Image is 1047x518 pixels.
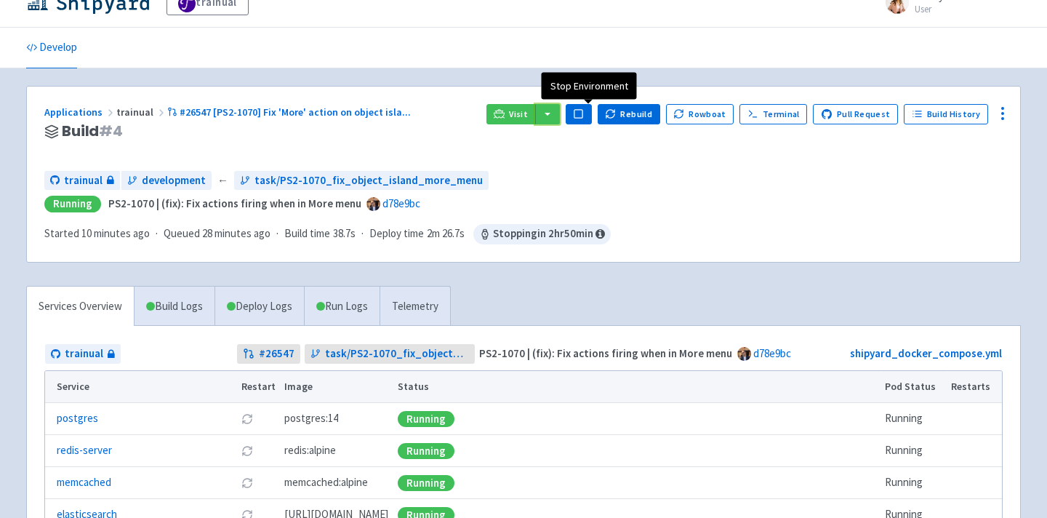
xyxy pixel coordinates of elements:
[167,105,413,119] a: #26547 [PS2-1070] Fix 'More' action on object isla...
[904,104,988,124] a: Build History
[880,403,947,435] td: Running
[284,442,336,459] span: redis:alpine
[241,413,253,425] button: Restart pod
[44,105,116,119] a: Applications
[369,226,424,242] span: Deploy time
[27,287,134,327] a: Services Overview
[44,171,120,191] a: trainual
[44,196,101,212] div: Running
[45,371,236,403] th: Service
[259,346,294,362] strong: # 26547
[57,410,98,427] a: postgres
[57,474,111,491] a: memcached
[241,477,253,489] button: Restart pod
[739,104,807,124] a: Terminal
[214,287,304,327] a: Deploy Logs
[427,226,465,242] span: 2m 26.7s
[284,474,368,491] span: memcached:alpine
[473,224,611,244] span: Stopping in 2 hr 50 min
[753,346,791,360] a: d78e9bc
[62,123,123,140] span: Build
[305,344,476,364] a: task/PS2-1070_fix_object_island_more_menu
[566,104,592,124] button: Pause
[116,105,167,119] span: trainual
[57,442,112,459] a: redis-server
[284,410,338,427] span: postgres:14
[236,371,280,403] th: Restart
[509,108,528,120] span: Visit
[304,287,380,327] a: Run Logs
[325,346,470,362] span: task/PS2-1070_fix_object_island_more_menu
[108,196,361,210] strong: PS2-1070 | (fix): Fix actions firing when in More menu
[479,346,732,360] strong: PS2-1070 | (fix): Fix actions firing when in More menu
[135,287,214,327] a: Build Logs
[380,287,450,327] a: Telemetry
[142,172,206,189] span: development
[850,346,1002,360] a: shipyard_docker_compose.yml
[164,226,270,240] span: Queued
[99,121,123,141] span: # 4
[44,226,150,240] span: Started
[598,104,660,124] button: Rebuild
[947,371,1002,403] th: Restarts
[382,196,420,210] a: d78e9bc
[880,435,947,467] td: Running
[180,105,411,119] span: #26547 [PS2-1070] Fix 'More' action on object isla ...
[202,226,270,240] time: 28 minutes ago
[217,172,228,189] span: ←
[237,344,300,364] a: #26547
[45,344,121,364] a: trainual
[241,445,253,457] button: Restart pod
[254,172,483,189] span: task/PS2-1070_fix_object_island_more_menu
[280,371,393,403] th: Image
[398,411,454,427] div: Running
[81,226,150,240] time: 10 minutes ago
[915,4,1021,14] small: User
[813,104,898,124] a: Pull Request
[121,171,212,191] a: development
[284,226,330,242] span: Build time
[44,224,611,244] div: · · ·
[333,226,356,242] span: 38.7s
[486,104,536,124] a: Visit
[398,475,454,491] div: Running
[398,443,454,459] div: Running
[666,104,734,124] button: Rowboat
[65,346,103,362] span: trainual
[26,28,77,68] a: Develop
[234,171,489,191] a: task/PS2-1070_fix_object_island_more_menu
[393,371,880,403] th: Status
[64,172,103,189] span: trainual
[880,467,947,499] td: Running
[880,371,947,403] th: Pod Status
